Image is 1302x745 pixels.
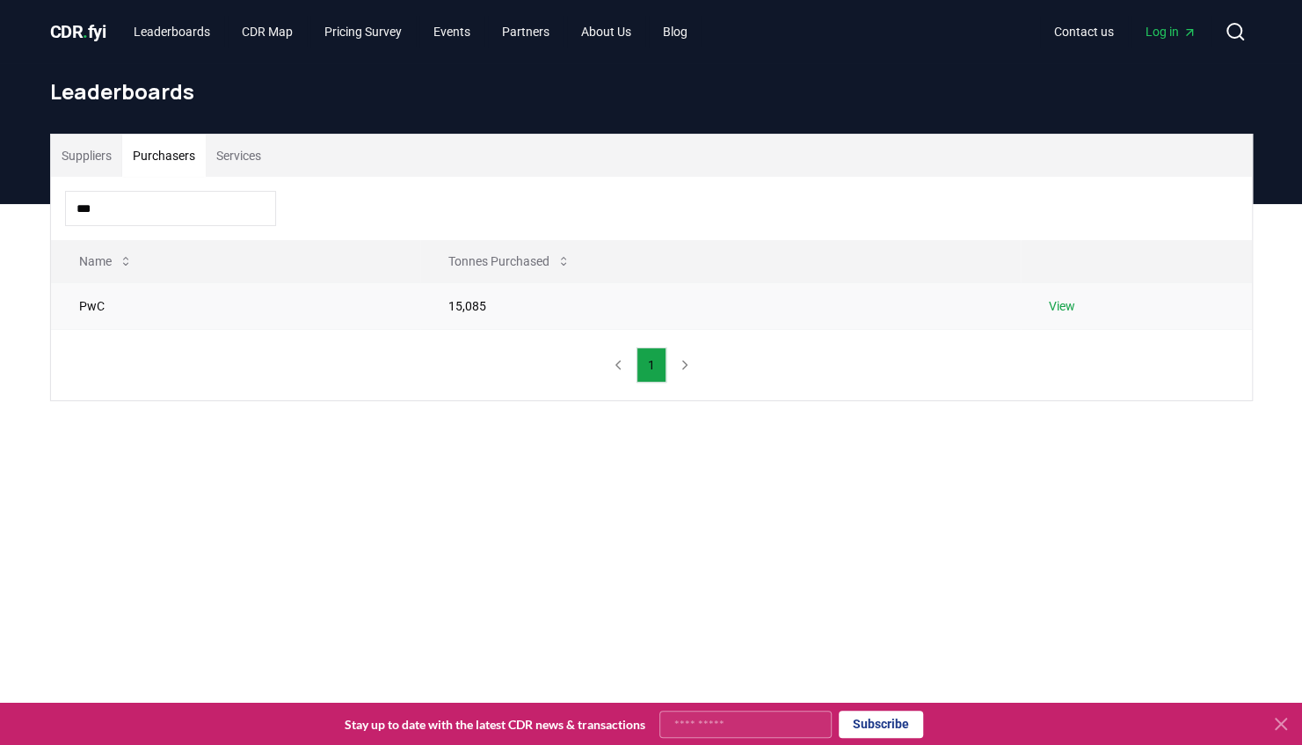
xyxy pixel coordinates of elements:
[1049,297,1075,315] a: View
[1131,16,1211,47] a: Log in
[419,16,484,47] a: Events
[51,282,421,329] td: PwC
[120,16,702,47] nav: Main
[122,135,206,177] button: Purchasers
[65,244,147,279] button: Name
[636,347,666,383] button: 1
[310,16,416,47] a: Pricing Survey
[50,77,1253,106] h1: Leaderboards
[1040,16,1128,47] a: Contact us
[567,16,645,47] a: About Us
[420,282,1021,329] td: 15,085
[83,21,88,42] span: .
[1146,23,1197,40] span: Log in
[50,21,106,42] span: CDR fyi
[1040,16,1211,47] nav: Main
[51,135,122,177] button: Suppliers
[488,16,564,47] a: Partners
[50,19,106,44] a: CDR.fyi
[206,135,272,177] button: Services
[649,16,702,47] a: Blog
[434,244,585,279] button: Tonnes Purchased
[120,16,224,47] a: Leaderboards
[228,16,307,47] a: CDR Map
